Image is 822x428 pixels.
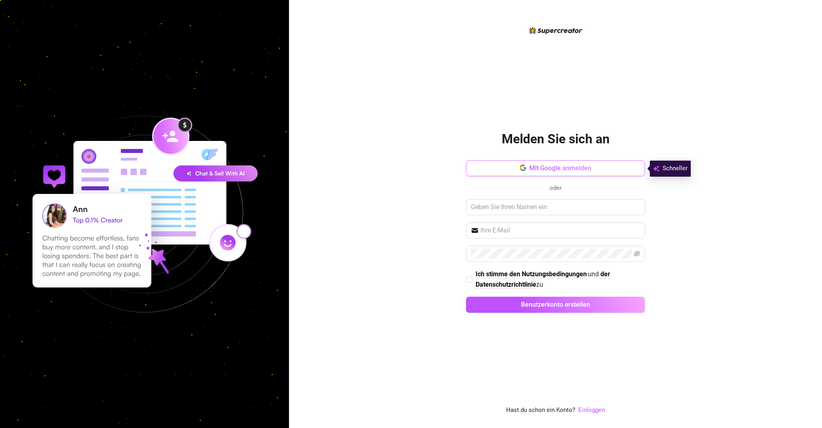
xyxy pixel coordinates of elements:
[480,226,640,235] input: Ihre E-Mail
[476,270,587,278] font: Ich stimme den Nutzungsbedingungen
[663,165,688,172] font: Schneller
[521,301,590,308] font: Benutzerkonto erstellen
[634,251,640,257] span: Auge unsichtbar
[578,406,605,415] a: Einloggen
[466,160,645,176] button: Mit Google anmelden
[588,270,599,278] font: und
[536,281,543,288] font: zu
[466,199,645,215] input: Geben Sie Ihren Namen ein
[549,184,562,192] font: oder
[476,270,610,289] a: der Datenschutzrichtlinie
[466,297,645,313] button: Benutzerkonto erstellen
[476,270,587,279] a: Ich stimme den Nutzungsbedingungen
[506,406,575,414] font: Hast du schon ein Konto?
[529,164,591,172] font: Mit Google anmelden
[502,131,610,147] font: Melden Sie sich an
[6,75,283,353] img: signup-background-D0MIrEPF.svg
[529,27,582,34] img: logo-BBDzfeDw.svg
[578,406,605,414] font: Einloggen
[653,164,659,173] img: svg%3e
[476,270,610,288] font: der Datenschutzrichtlinie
